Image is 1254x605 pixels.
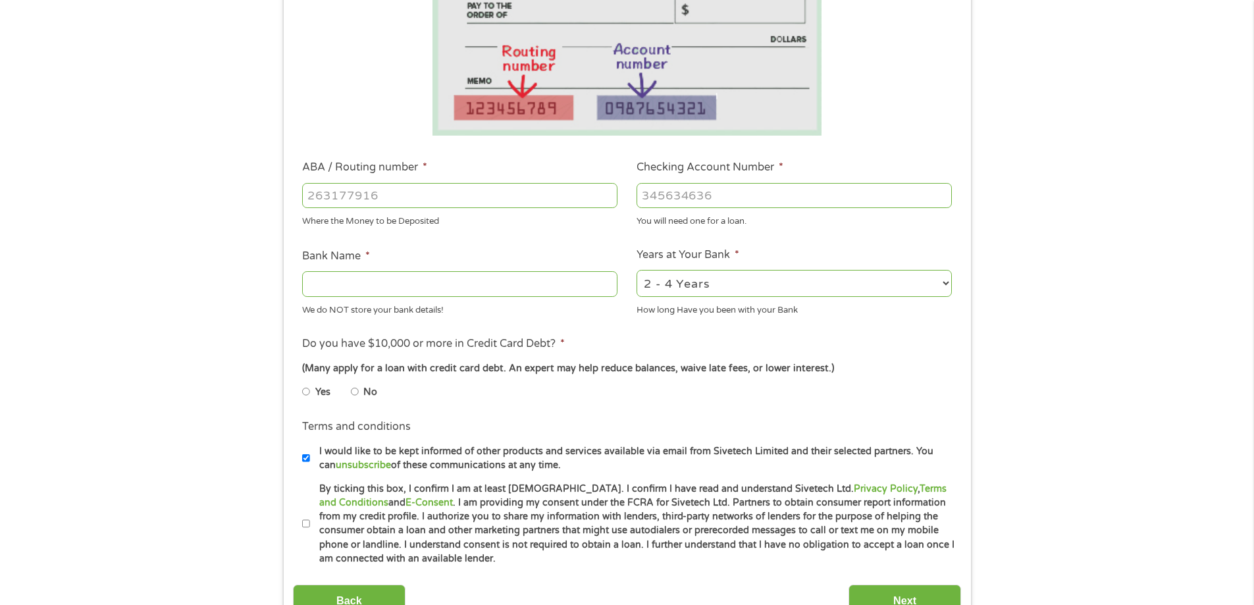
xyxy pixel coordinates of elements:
[302,299,617,317] div: We do NOT store your bank details!
[319,483,947,508] a: Terms and Conditions
[637,183,952,208] input: 345634636
[405,497,453,508] a: E-Consent
[310,444,956,473] label: I would like to be kept informed of other products and services available via email from Sivetech...
[302,161,427,174] label: ABA / Routing number
[854,483,918,494] a: Privacy Policy
[302,250,370,263] label: Bank Name
[336,460,391,471] a: unsubscribe
[637,161,783,174] label: Checking Account Number
[302,361,951,376] div: (Many apply for a loan with credit card debt. An expert may help reduce balances, waive late fees...
[302,420,411,434] label: Terms and conditions
[637,248,739,262] label: Years at Your Bank
[363,385,377,400] label: No
[637,211,952,228] div: You will need one for a loan.
[637,299,952,317] div: How long Have you been with your Bank
[302,337,565,351] label: Do you have $10,000 or more in Credit Card Debt?
[310,482,956,566] label: By ticking this box, I confirm I am at least [DEMOGRAPHIC_DATA]. I confirm I have read and unders...
[302,183,617,208] input: 263177916
[315,385,330,400] label: Yes
[302,211,617,228] div: Where the Money to be Deposited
